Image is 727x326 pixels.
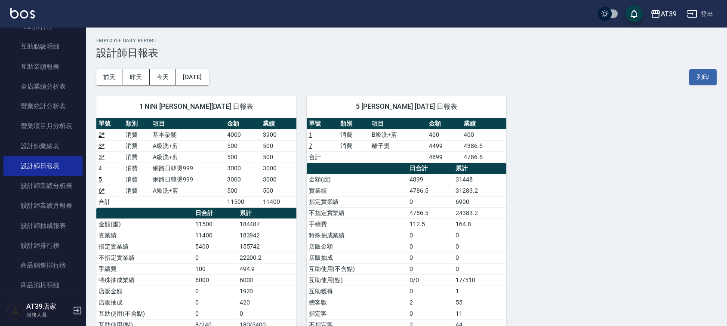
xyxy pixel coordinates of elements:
td: 消費 [123,185,151,196]
a: 營業項目月分析表 [3,116,83,136]
td: 6900 [453,196,506,207]
th: 單號 [307,118,338,129]
td: 155742 [237,241,296,252]
td: 11500 [225,196,261,207]
td: 互助使用(點) [307,274,408,286]
a: 設計師日報表 [3,156,83,176]
a: 設計師業績表 [3,136,83,156]
td: 4000 [225,129,261,140]
th: 累計 [237,208,296,219]
td: 4899 [407,174,453,185]
td: 消費 [338,140,370,151]
td: 5400 [193,241,237,252]
td: 消費 [338,129,370,140]
td: 0 [407,286,453,297]
th: 金額 [225,118,261,129]
td: 店販抽成 [307,252,408,263]
button: 今天 [150,69,176,85]
td: A級洗+剪 [151,140,225,151]
td: 31283.2 [453,185,506,196]
a: 商品消耗明細 [3,275,83,295]
td: 0/0 [407,274,453,286]
td: 183942 [237,230,296,241]
td: 0 [453,252,506,263]
a: 設計師業績月報表 [3,196,83,215]
td: 500 [225,185,261,196]
h5: AT39店家 [26,302,70,311]
td: 164.8 [453,218,506,230]
td: 特殊抽成業績 [96,274,193,286]
td: 1 [453,286,506,297]
button: AT39 [647,5,680,23]
td: 3000 [225,163,261,174]
td: 0 [193,297,237,308]
th: 日合計 [193,208,237,219]
td: 實業績 [96,230,193,241]
td: 基本染髮 [151,129,225,140]
td: 31448 [453,174,506,185]
div: AT39 [661,9,677,19]
button: 昨天 [123,69,150,85]
button: [DATE] [176,69,209,85]
th: 類別 [123,118,151,129]
td: 互助獲得 [307,286,408,297]
td: B級洗+剪 [370,129,427,140]
td: 500 [261,185,296,196]
td: 4386.5 [462,140,506,151]
td: 指定實業績 [307,196,408,207]
a: 商品銷售排行榜 [3,255,83,275]
td: 離子燙 [370,140,427,151]
td: 0 [407,263,453,274]
td: 0 [407,252,453,263]
td: 0 [407,308,453,319]
td: 金額(虛) [307,174,408,185]
td: 網路日韓燙999 [151,174,225,185]
td: 24383.2 [453,207,506,218]
td: 0 [453,230,506,241]
th: 單號 [96,118,123,129]
table: a dense table [307,118,507,163]
td: 不指定實業績 [307,207,408,218]
a: 4 [99,165,102,172]
a: 設計師業績分析表 [3,176,83,196]
th: 項目 [370,118,427,129]
td: 互助使用(不含點) [307,263,408,274]
td: 22200.2 [237,252,296,263]
td: 500 [261,151,296,163]
span: 5 [PERSON_NAME] [DATE] 日報表 [317,102,496,111]
a: 營業統計分析表 [3,96,83,116]
td: 消費 [123,129,151,140]
table: a dense table [96,118,296,208]
td: 金額(虛) [96,218,193,230]
td: 消費 [123,140,151,151]
td: 店販金額 [307,241,408,252]
h3: 設計師日報表 [96,47,717,59]
a: 設計師排行榜 [3,236,83,255]
td: 指定客 [307,308,408,319]
td: 互助使用(不含點) [96,308,193,319]
th: 金額 [427,118,462,129]
a: 互助點數明細 [3,37,83,56]
td: 0 [407,241,453,252]
th: 項目 [151,118,225,129]
td: A級洗+剪 [151,151,225,163]
th: 日合計 [407,163,453,174]
td: 184487 [237,218,296,230]
img: Person [7,302,24,319]
td: 3000 [261,174,296,185]
td: 400 [462,129,506,140]
td: 0 [407,230,453,241]
th: 累計 [453,163,506,174]
td: 店販抽成 [96,297,193,308]
th: 業績 [462,118,506,129]
td: 494.9 [237,263,296,274]
td: 4899 [427,151,462,163]
button: 登出 [684,6,717,22]
td: 實業績 [307,185,408,196]
td: 420 [237,297,296,308]
td: 500 [225,140,261,151]
td: 特殊抽成業績 [307,230,408,241]
td: 11400 [193,230,237,241]
td: 0 [193,308,237,319]
td: 4786.5 [407,207,453,218]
